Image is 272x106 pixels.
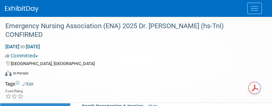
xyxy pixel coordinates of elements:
div: Event Rating [5,90,23,93]
span: [DATE] [DATE] [5,44,40,50]
td: Tags [5,81,34,87]
a: Edit [22,82,34,87]
button: Committed [5,52,41,59]
img: ExhibitDay [5,6,39,12]
button: Menu [247,3,262,14]
div: In-Person [13,71,29,76]
div: Emergency Nursing Association (ENA) 2025 Dr. [PERSON_NAME] (hs-TnI) CONFIRMED [3,20,259,41]
img: Format-Inperson.png [5,70,12,76]
span: [GEOGRAPHIC_DATA], [GEOGRAPHIC_DATA] [11,61,95,66]
div: Event Format [5,69,264,79]
span: to [19,44,26,49]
